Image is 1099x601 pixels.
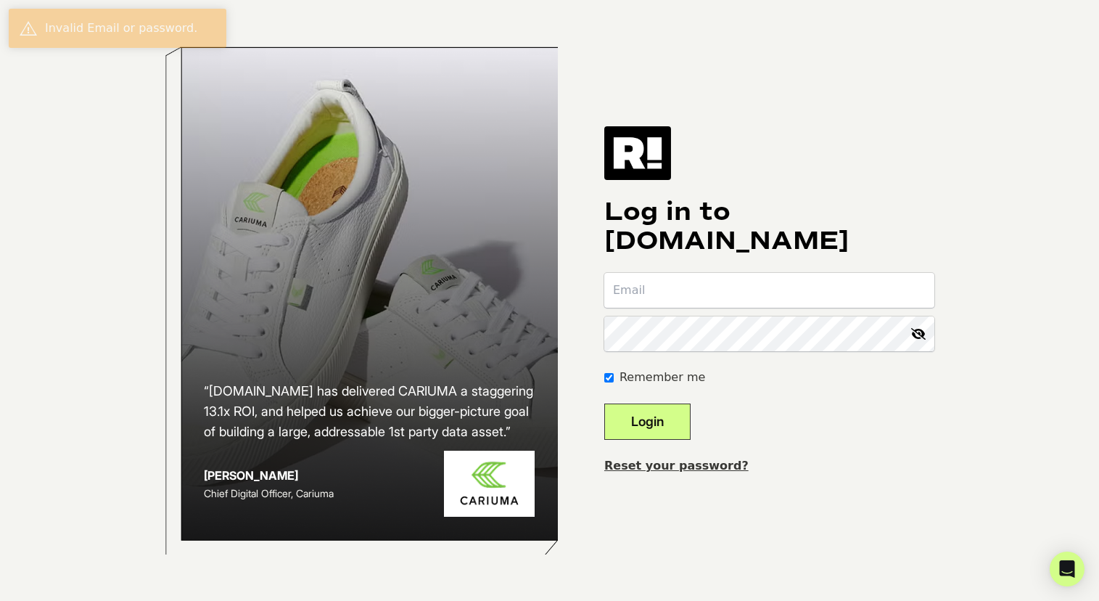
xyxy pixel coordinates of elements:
[204,487,334,499] span: Chief Digital Officer, Cariuma
[620,369,705,386] label: Remember me
[204,381,535,442] h2: “[DOMAIN_NAME] has delivered CARIUMA a staggering 13.1x ROI, and helped us achieve our bigger-pic...
[604,404,691,440] button: Login
[604,126,671,180] img: Retention.com
[604,459,749,473] a: Reset your password?
[45,20,215,37] div: Invalid Email or password.
[604,273,934,308] input: Email
[204,468,298,483] strong: [PERSON_NAME]
[604,197,934,255] h1: Log in to [DOMAIN_NAME]
[1050,552,1084,586] div: Open Intercom Messenger
[444,451,535,517] img: Cariuma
